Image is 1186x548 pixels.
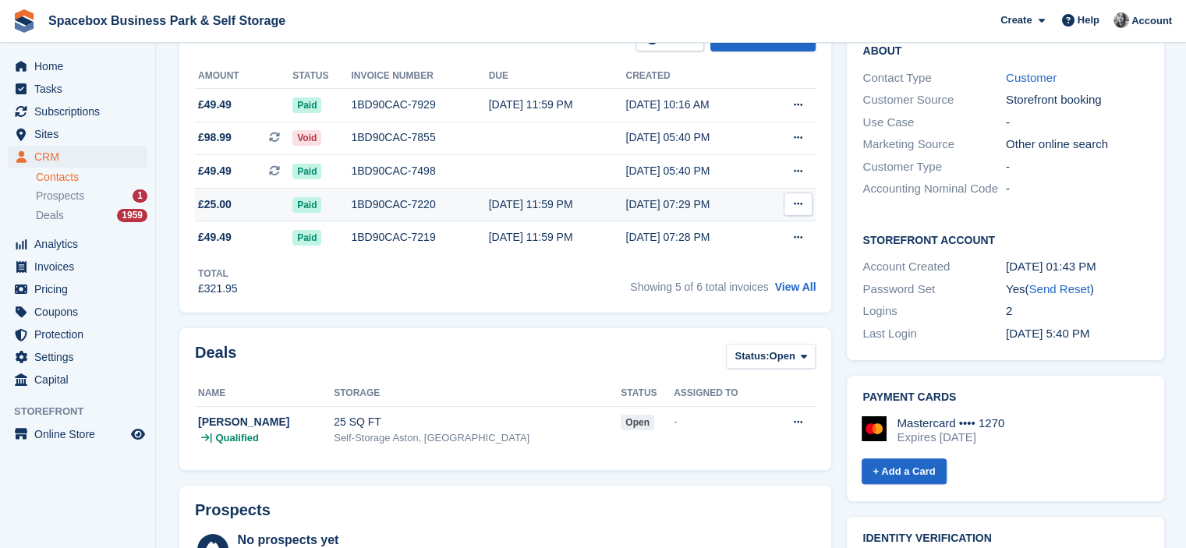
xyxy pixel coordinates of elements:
th: Name [195,381,334,406]
span: Sites [34,123,128,145]
th: Amount [195,64,292,89]
a: + Add a Card [862,458,946,484]
h2: Prospects [195,501,271,519]
span: Showing 5 of 6 total invoices [630,281,768,293]
span: CRM [34,146,128,168]
span: Analytics [34,233,128,255]
span: Home [34,55,128,77]
a: menu [8,101,147,122]
span: Tasks [34,78,128,100]
span: Subscriptions [34,101,128,122]
a: Prospects 1 [36,188,147,204]
span: | [210,430,212,446]
span: ( ) [1025,282,1093,295]
div: - [1006,114,1149,132]
div: Other online search [1006,136,1149,154]
span: Protection [34,323,128,345]
div: 1BD90CAC-7498 [351,163,488,179]
div: Self-Storage Aston, [GEOGRAPHIC_DATA] [334,430,621,446]
span: Paid [292,97,321,113]
span: Paid [292,230,321,246]
th: Status [292,64,351,89]
span: Void [292,130,321,146]
a: menu [8,369,147,391]
span: Online Store [34,423,128,445]
th: Created [625,64,763,89]
th: Due [489,64,626,89]
div: [DATE] 07:28 PM [625,229,763,246]
a: menu [8,78,147,100]
span: Deals [36,208,64,223]
span: £49.49 [198,229,232,246]
div: [DATE] 11:59 PM [489,196,626,213]
div: Yes [1006,281,1149,299]
a: menu [8,256,147,278]
a: menu [8,233,147,255]
span: Qualified [215,430,259,446]
span: Invoices [34,256,128,278]
h2: Payment cards [862,391,1149,404]
a: Preview store [129,425,147,444]
span: £49.49 [198,163,232,179]
h2: About [862,42,1149,58]
div: Logins [862,302,1006,320]
div: Expires [DATE] [897,430,1004,444]
span: £49.49 [198,97,232,113]
img: SUDIPTA VIRMANI [1113,12,1129,28]
div: 1BD90CAC-7855 [351,129,488,146]
div: Contact Type [862,69,1006,87]
span: Prospects [36,189,84,203]
a: Deals 1959 [36,207,147,224]
div: [DATE] 05:40 PM [625,129,763,146]
div: [DATE] 10:16 AM [625,97,763,113]
a: Customer [1006,71,1057,84]
div: Use Case [862,114,1006,132]
span: Capital [34,369,128,391]
div: 2 [1006,302,1149,320]
a: menu [8,301,147,323]
img: stora-icon-8386f47178a22dfd0bd8f6a31ec36ba5ce8667c1dd55bd0f319d3a0aa187defe.svg [12,9,36,33]
span: Pricing [34,278,128,300]
div: Storefront booking [1006,91,1149,109]
div: [DATE] 07:29 PM [625,196,763,213]
div: Last Login [862,325,1006,343]
div: [DATE] 11:59 PM [489,97,626,113]
div: Total [198,267,238,281]
a: View All [775,281,816,293]
div: 25 SQ FT [334,414,621,430]
span: Status: [735,348,769,364]
div: - [674,414,768,430]
th: Status [621,381,674,406]
div: 1959 [117,209,147,222]
div: 1BD90CAC-7220 [351,196,488,213]
div: [PERSON_NAME] [198,414,334,430]
span: £25.00 [198,196,232,213]
div: Customer Source [862,91,1006,109]
span: open [621,415,654,430]
time: 2025-07-26 16:40:44 UTC [1006,327,1089,340]
div: Marketing Source [862,136,1006,154]
div: Password Set [862,281,1006,299]
div: £321.95 [198,281,238,297]
a: menu [8,278,147,300]
div: - [1006,180,1149,198]
a: Contacts [36,170,147,185]
span: Account [1131,13,1172,29]
a: menu [8,346,147,368]
span: Settings [34,346,128,368]
a: menu [8,123,147,145]
a: menu [8,55,147,77]
div: [DATE] 05:40 PM [625,163,763,179]
th: Invoice number [351,64,488,89]
span: Coupons [34,301,128,323]
span: £98.99 [198,129,232,146]
button: Status: Open [726,344,816,369]
div: 1BD90CAC-7219 [351,229,488,246]
a: Send Reset [1028,282,1089,295]
h2: Identity verification [862,532,1149,545]
a: menu [8,423,147,445]
img: Mastercard Logo [862,416,887,441]
a: menu [8,146,147,168]
a: menu [8,323,147,345]
h2: Storefront Account [862,232,1149,247]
